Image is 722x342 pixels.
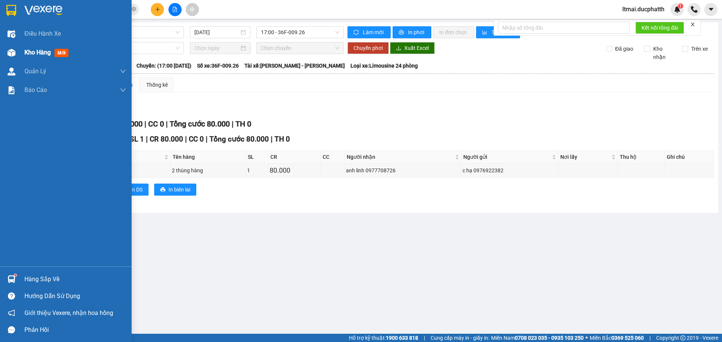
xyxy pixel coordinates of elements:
span: download [396,45,401,51]
button: Chuyển phơi [347,42,389,54]
strong: 0708 023 035 - 0935 103 250 [515,335,584,341]
span: | [166,119,168,128]
span: | [232,119,234,128]
span: close-circle [132,7,136,11]
span: Làm mới [363,28,385,36]
span: Cung cấp máy in - giấy in: [431,334,489,342]
th: Tên hàng [171,151,246,163]
button: caret-down [704,3,717,16]
span: plus [155,7,160,12]
button: printerIn biên lai [154,184,196,196]
img: warehouse-icon [8,30,15,38]
span: Kho nhận [650,45,676,61]
span: | [185,135,187,143]
span: copyright [680,335,686,340]
span: down [120,87,126,93]
span: Chọn chuyến [261,42,339,54]
button: Kết nối tổng đài [636,22,684,34]
span: Kho hàng [24,49,51,56]
span: ltmai.ducphatth [616,5,670,14]
span: question-circle [8,292,15,300]
span: Hỗ trợ kỹ thuật: [349,334,418,342]
img: warehouse-icon [8,68,15,75]
span: SL 1 [130,135,144,143]
img: phone-icon [691,6,698,13]
th: CR [268,151,320,163]
span: sync [353,30,360,36]
sup: 1 [678,3,683,9]
span: CC 0 [189,135,204,143]
input: 12/10/2025 [194,28,239,36]
img: logo-vxr [6,5,16,16]
span: | [146,135,148,143]
div: anh linh 0977708726 [346,166,460,175]
div: c hạ 0976922382 [463,166,557,175]
span: bar-chart [482,30,488,36]
span: Điều hành xe [24,29,61,38]
span: Đã giao [612,45,636,53]
span: Trên xe [688,45,711,53]
button: plus [151,3,164,16]
div: Thống kê [146,81,168,89]
div: 1 [247,166,267,175]
span: | [424,334,425,342]
button: downloadXuất Excel [390,42,435,54]
span: 17:00 - 36F-009.26 [261,27,339,38]
span: Tổng cước 80.000 [209,135,269,143]
span: CR 80.000 [150,135,183,143]
span: In DS [130,185,143,194]
span: 1 [679,3,682,9]
span: In phơi [408,28,425,36]
span: | [206,135,208,143]
span: down [120,68,126,74]
span: close [690,22,695,27]
span: In biên lai [168,185,190,194]
button: aim [186,3,199,16]
input: Chọn ngày [194,44,239,52]
span: CC 0 [148,119,164,128]
strong: 1900 633 818 [386,335,418,341]
span: Tài xế: [PERSON_NAME] - [PERSON_NAME] [244,62,345,70]
img: icon-new-feature [674,6,681,13]
span: Xuất Excel [404,44,429,52]
div: Hướng dẫn sử dụng [24,291,126,302]
span: ⚪️ [585,336,588,339]
span: | [144,119,146,128]
button: file-add [168,3,182,16]
span: Nơi lấy [560,153,610,161]
span: printer [399,30,405,36]
span: | [271,135,273,143]
span: notification [8,309,15,316]
th: Thu hộ [618,151,665,163]
strong: 0369 525 060 [611,335,644,341]
span: TH 0 [235,119,251,128]
span: | [649,334,651,342]
span: aim [190,7,195,12]
span: Miền Nam [491,334,584,342]
span: message [8,326,15,333]
div: 2 thùng hàng [172,166,244,175]
span: printer [160,187,165,193]
input: Nhập số tổng đài [498,22,629,34]
div: Phản hồi [24,324,126,336]
div: 80.000 [270,165,319,176]
sup: 1 [14,274,17,276]
span: Miền Bắc [590,334,644,342]
span: Quản Lý [24,66,46,76]
span: Người gửi [463,153,551,161]
th: SL [246,151,268,163]
img: warehouse-icon [8,49,15,57]
span: TH 0 [275,135,290,143]
span: file-add [172,7,177,12]
button: printerIn DS [116,184,149,196]
img: solution-icon [8,86,15,94]
span: Kết nối tổng đài [642,24,678,32]
th: Ghi chú [665,151,714,163]
button: syncLàm mới [347,26,391,38]
span: Loại xe: Limousine 24 phòng [350,62,418,70]
span: Tổng cước 80.000 [170,119,230,128]
button: printerIn phơi [393,26,431,38]
th: CC [321,151,345,163]
span: mới [55,49,68,57]
button: In đơn chọn [433,26,474,38]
